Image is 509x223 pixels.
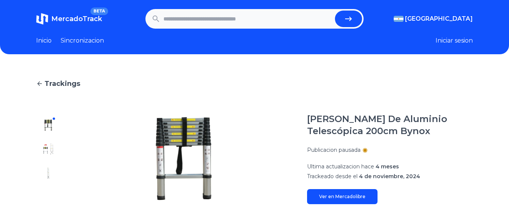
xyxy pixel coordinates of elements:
[376,163,399,170] span: 4 meses
[307,189,378,204] a: Ver en Mercadolibre
[307,163,374,170] span: Ultima actualizacion hace
[42,143,54,155] img: Escalera De Aluminio Telescópica 200cm Bynox
[307,113,473,137] h1: [PERSON_NAME] De Aluminio Telescópica 200cm Bynox
[405,14,473,23] span: [GEOGRAPHIC_DATA]
[42,119,54,131] img: Escalera De Aluminio Telescópica 200cm Bynox
[42,167,54,179] img: Escalera De Aluminio Telescópica 200cm Bynox
[36,13,48,25] img: MercadoTrack
[36,78,473,89] a: Trackings
[394,16,404,22] img: Argentina
[359,173,420,180] span: 4 de noviembre, 2024
[36,36,52,45] a: Inicio
[90,8,108,15] span: BETA
[436,36,473,45] button: Iniciar sesion
[307,146,361,154] p: Publicacion pausada
[44,78,80,89] span: Trackings
[51,15,102,23] span: MercadoTrack
[36,13,102,25] a: MercadoTrackBETA
[75,113,292,204] img: Escalera De Aluminio Telescópica 200cm Bynox
[307,173,358,180] span: Trackeado desde el
[61,36,104,45] a: Sincronizacion
[394,14,473,23] button: [GEOGRAPHIC_DATA]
